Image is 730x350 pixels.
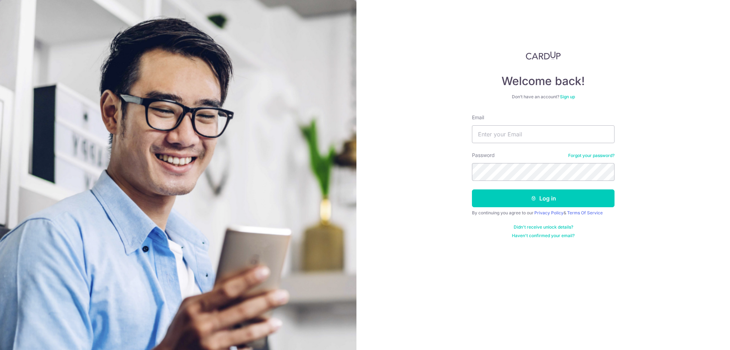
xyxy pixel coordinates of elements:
[472,74,615,88] h4: Welcome back!
[526,51,561,60] img: CardUp Logo
[568,153,615,158] a: Forgot your password?
[514,224,573,230] a: Didn't receive unlock details?
[567,210,603,215] a: Terms Of Service
[472,210,615,216] div: By continuing you agree to our &
[512,233,575,239] a: Haven't confirmed your email?
[472,152,495,159] label: Password
[472,94,615,100] div: Don’t have an account?
[534,210,564,215] a: Privacy Policy
[472,189,615,207] button: Log in
[472,114,484,121] label: Email
[472,125,615,143] input: Enter your Email
[560,94,575,99] a: Sign up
